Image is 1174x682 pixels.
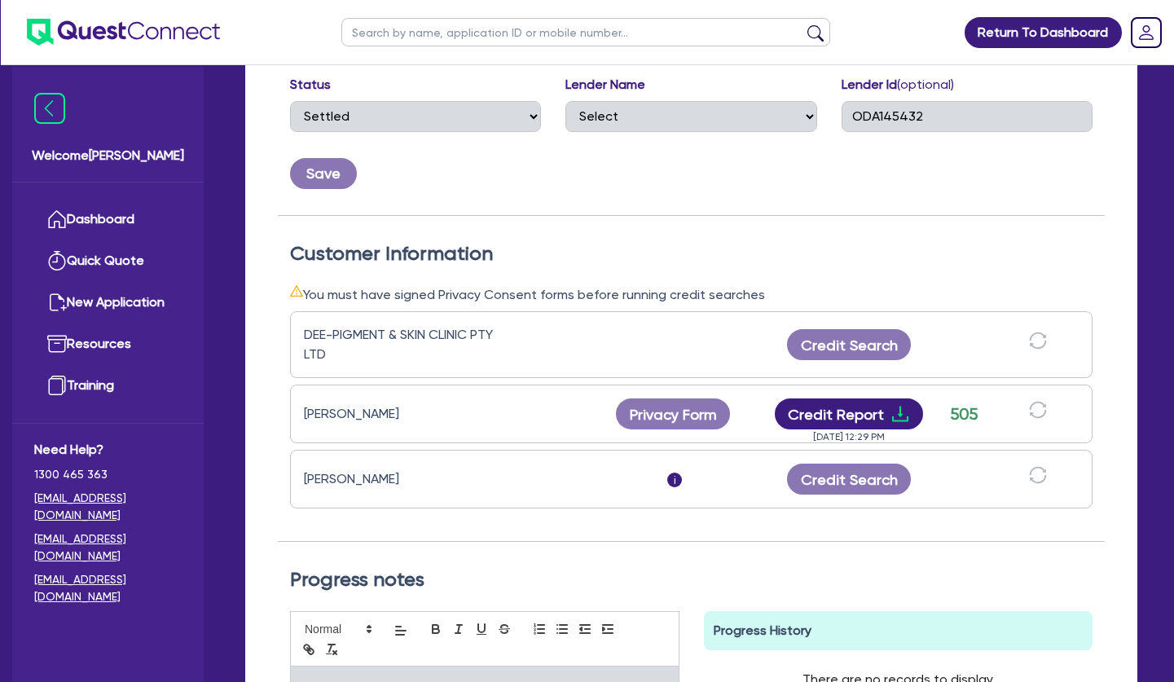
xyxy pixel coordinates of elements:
button: Credit Search [787,464,911,495]
img: training [47,376,67,395]
img: quest-connect-logo-blue [27,19,220,46]
h2: Customer Information [290,242,1093,266]
a: Training [34,365,182,407]
span: sync [1029,466,1047,484]
div: 505 [943,402,984,426]
a: Dropdown toggle [1125,11,1167,54]
span: sync [1029,401,1047,419]
a: Quick Quote [34,240,182,282]
h2: Progress notes [290,568,1093,592]
span: download [890,404,910,424]
img: resources [47,334,67,354]
a: Dashboard [34,199,182,240]
a: New Application [34,282,182,323]
span: i [667,473,682,487]
label: Lender Name [565,75,645,95]
span: (optional) [897,77,954,92]
a: [EMAIL_ADDRESS][DOMAIN_NAME] [34,571,182,605]
img: quick-quote [47,251,67,271]
a: Return To Dashboard [965,17,1122,48]
img: icon-menu-close [34,93,65,124]
span: sync [1029,332,1047,350]
span: Need Help? [34,440,182,460]
button: sync [1024,465,1052,494]
label: Lender Id [842,75,954,95]
span: 1300 465 363 [34,466,182,483]
a: Resources [34,323,182,365]
div: You must have signed Privacy Consent forms before running credit searches [290,284,1093,305]
div: [PERSON_NAME] [304,404,508,424]
span: Welcome [PERSON_NAME] [32,146,184,165]
input: Search by name, application ID or mobile number... [341,18,830,46]
button: Save [290,158,357,189]
a: [EMAIL_ADDRESS][DOMAIN_NAME] [34,490,182,524]
div: DEE-PIGMENT & SKIN CLINIC PTY LTD [304,325,508,364]
div: Progress History [704,611,1093,650]
button: sync [1024,331,1052,359]
span: warning [290,284,303,297]
label: Status [290,75,331,95]
button: sync [1024,400,1052,429]
img: new-application [47,293,67,312]
div: [PERSON_NAME] [304,469,508,489]
button: Credit Reportdownload [775,398,924,429]
button: Privacy Form [616,398,730,429]
a: [EMAIL_ADDRESS][DOMAIN_NAME] [34,530,182,565]
button: Credit Search [787,329,911,360]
